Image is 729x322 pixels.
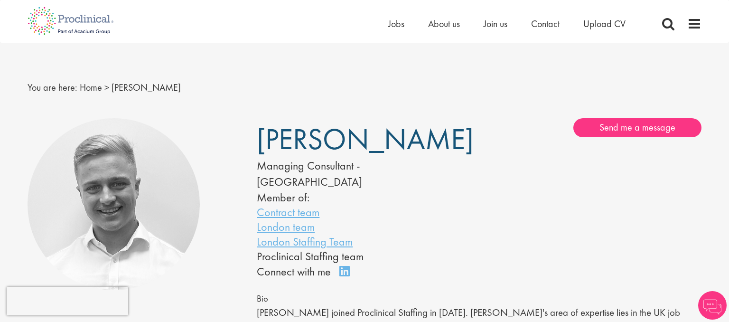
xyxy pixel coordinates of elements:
iframe: reCAPTCHA [7,287,128,315]
div: Managing Consultant - [GEOGRAPHIC_DATA] [257,158,450,190]
a: Jobs [388,18,404,30]
a: Join us [484,18,507,30]
img: Chatbot [698,291,727,320]
span: You are here: [28,81,77,94]
span: Bio [257,293,268,304]
a: Send me a message [573,118,701,137]
span: > [104,81,109,94]
label: Member of: [257,190,309,205]
li: Proclinical Staffing team [257,249,450,264]
a: Contract team [257,205,319,219]
a: Upload CV [583,18,626,30]
a: London team [257,219,315,234]
span: [PERSON_NAME] [112,81,181,94]
img: Joshua Bye [28,118,200,291]
a: Contact [531,18,560,30]
a: About us [428,18,460,30]
a: breadcrumb link [80,81,102,94]
span: [PERSON_NAME] [257,120,474,158]
a: London Staffing Team [257,234,353,249]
